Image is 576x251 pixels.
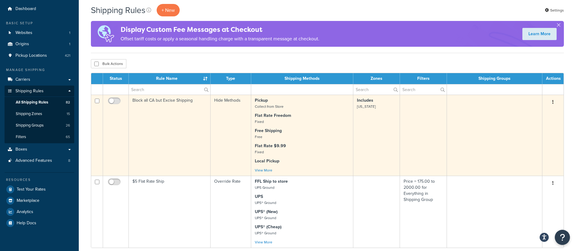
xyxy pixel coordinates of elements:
[255,149,264,155] small: Fixed
[5,86,74,143] li: Shipping Rules
[157,4,180,16] p: + New
[522,28,557,40] a: Learn More
[353,73,400,84] th: Zones
[16,123,44,128] span: Shipping Groups
[66,100,70,105] span: 82
[5,97,74,108] a: All Shipping Rules 82
[255,185,275,190] small: UPS Ground
[16,111,42,117] span: Shipping Zones
[15,89,44,94] span: Shipping Rules
[255,112,291,119] strong: Flat Rate Freedom
[17,221,36,226] span: Help Docs
[255,168,272,173] a: View More
[5,39,74,50] a: Origins 1
[5,120,74,131] a: Shipping Groups 26
[67,111,70,117] span: 15
[255,178,288,185] strong: FFL Ship to store
[5,131,74,143] li: Filters
[5,206,74,217] a: Analytics
[91,21,121,47] img: duties-banner-06bc72dcb5fe05cb3f9472aba00be2ae8eb53ab6f0d8bb03d382ba314ac3c341.png
[5,27,74,39] a: Websites 1
[251,73,353,84] th: Shipping Methods
[15,158,52,163] span: Advanced Features
[15,6,36,12] span: Dashboard
[5,108,74,120] a: Shipping Zones 15
[16,100,48,105] span: All Shipping Rules
[255,215,276,221] small: UPS® Ground
[5,39,74,50] li: Origins
[255,104,284,109] small: Collect from Store
[5,177,74,182] div: Resources
[255,200,276,205] small: UPS® Ground
[5,74,74,85] a: Carriers
[400,84,447,95] input: Search
[16,134,26,140] span: Filters
[15,77,30,82] span: Carriers
[15,30,32,36] span: Websites
[5,195,74,206] a: Marketplace
[69,30,70,36] span: 1
[255,209,278,215] strong: UPS® (New)
[5,50,74,61] li: Pickup Locations
[357,104,376,109] small: [US_STATE]
[65,53,70,58] span: 421
[17,209,33,215] span: Analytics
[255,134,262,140] small: Free
[103,73,129,84] th: Status
[91,4,145,16] h1: Shipping Rules
[542,73,564,84] th: Actions
[121,35,319,43] p: Offset tariff costs or apply a seasonal handling charge with a transparent message at checkout.
[255,143,286,149] strong: Flat Rate $9.99
[15,53,47,58] span: Pickup Locations
[91,59,126,68] button: Bulk Actions
[5,131,74,143] a: Filters 65
[5,86,74,97] a: Shipping Rules
[68,158,70,163] span: 8
[555,230,570,245] button: Open Resource Center
[400,73,447,84] th: Filters
[255,119,264,124] small: Fixed
[5,108,74,120] li: Shipping Zones
[5,120,74,131] li: Shipping Groups
[5,21,74,26] div: Basic Setup
[255,230,276,236] small: UPS® Ground
[121,25,319,35] h4: Display Custom Fee Messages at Checkout
[5,67,74,73] div: Manage Shipping
[255,193,263,200] strong: UPS
[353,84,400,95] input: Search
[211,176,251,248] td: Override Rate
[255,127,282,134] strong: Free Shipping
[15,147,27,152] span: Boxes
[17,187,46,192] span: Test Your Rates
[5,27,74,39] li: Websites
[5,144,74,155] a: Boxes
[400,176,447,248] td: Price = 175.00 to 2000.00 for Everything in Shipping Group
[69,42,70,47] span: 1
[211,73,251,84] th: Type
[5,184,74,195] a: Test Your Rates
[211,95,251,176] td: Hide Methods
[5,97,74,108] li: All Shipping Rules
[66,134,70,140] span: 65
[5,3,74,15] a: Dashboard
[255,158,279,164] strong: Local Pickup
[5,155,74,166] li: Advanced Features
[5,155,74,166] a: Advanced Features 8
[17,198,39,203] span: Marketplace
[129,176,211,248] td: $5 Flat Rate Ship
[447,73,542,84] th: Shipping Groups
[5,218,74,229] a: Help Docs
[357,97,373,103] strong: Includes
[5,50,74,61] a: Pickup Locations 421
[66,123,70,128] span: 26
[129,84,210,95] input: Search
[255,97,268,103] strong: Pickup
[129,95,211,176] td: Block all CA but Excise Shipping
[545,6,564,15] a: Settings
